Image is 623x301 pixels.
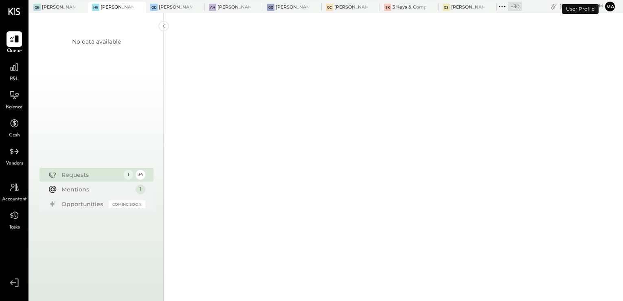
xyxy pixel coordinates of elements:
div: Mentions [61,185,132,193]
div: 3K [384,4,391,11]
div: [DATE] [559,2,603,10]
div: Coming Soon [109,200,145,208]
div: AH [209,4,216,11]
div: GB [33,4,41,11]
div: [PERSON_NAME] [GEOGRAPHIC_DATA] [276,4,309,11]
div: 1 [123,170,133,180]
div: 34 [136,170,145,180]
a: Cash [0,116,28,139]
a: P&L [0,59,28,83]
button: Ma [605,2,615,11]
div: GG [267,4,274,11]
div: GC [326,4,333,11]
span: Tasks [9,224,20,231]
span: Vendors [6,160,23,167]
span: Accountant [2,196,27,203]
a: Accountant [0,180,28,203]
div: [PERSON_NAME] Back Bay [42,4,76,11]
div: copy link [549,2,557,11]
div: [PERSON_NAME] Seaport [451,4,485,11]
div: User Profile [562,4,599,14]
a: Tasks [0,208,28,231]
div: [PERSON_NAME] Downtown [159,4,193,11]
a: Queue [0,31,28,55]
span: pm [596,3,603,9]
div: [PERSON_NAME] Hoboken [217,4,251,11]
div: [PERSON_NAME]'s Nashville [101,4,134,11]
div: GS [443,4,450,11]
div: [PERSON_NAME] Causeway [334,4,368,11]
span: Cash [9,132,20,139]
div: HN [92,4,99,11]
div: Requests [61,171,119,179]
span: Balance [6,104,23,111]
a: Vendors [0,144,28,167]
span: Queue [7,48,22,55]
span: 12 : 15 [579,2,595,10]
span: P&L [10,76,19,83]
a: Balance [0,88,28,111]
div: GD [150,4,158,11]
div: Opportunities [61,200,105,208]
div: + 30 [508,2,522,11]
div: 3 Keys & Company [393,4,426,11]
div: No data available [72,37,121,46]
div: 1 [136,185,145,194]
